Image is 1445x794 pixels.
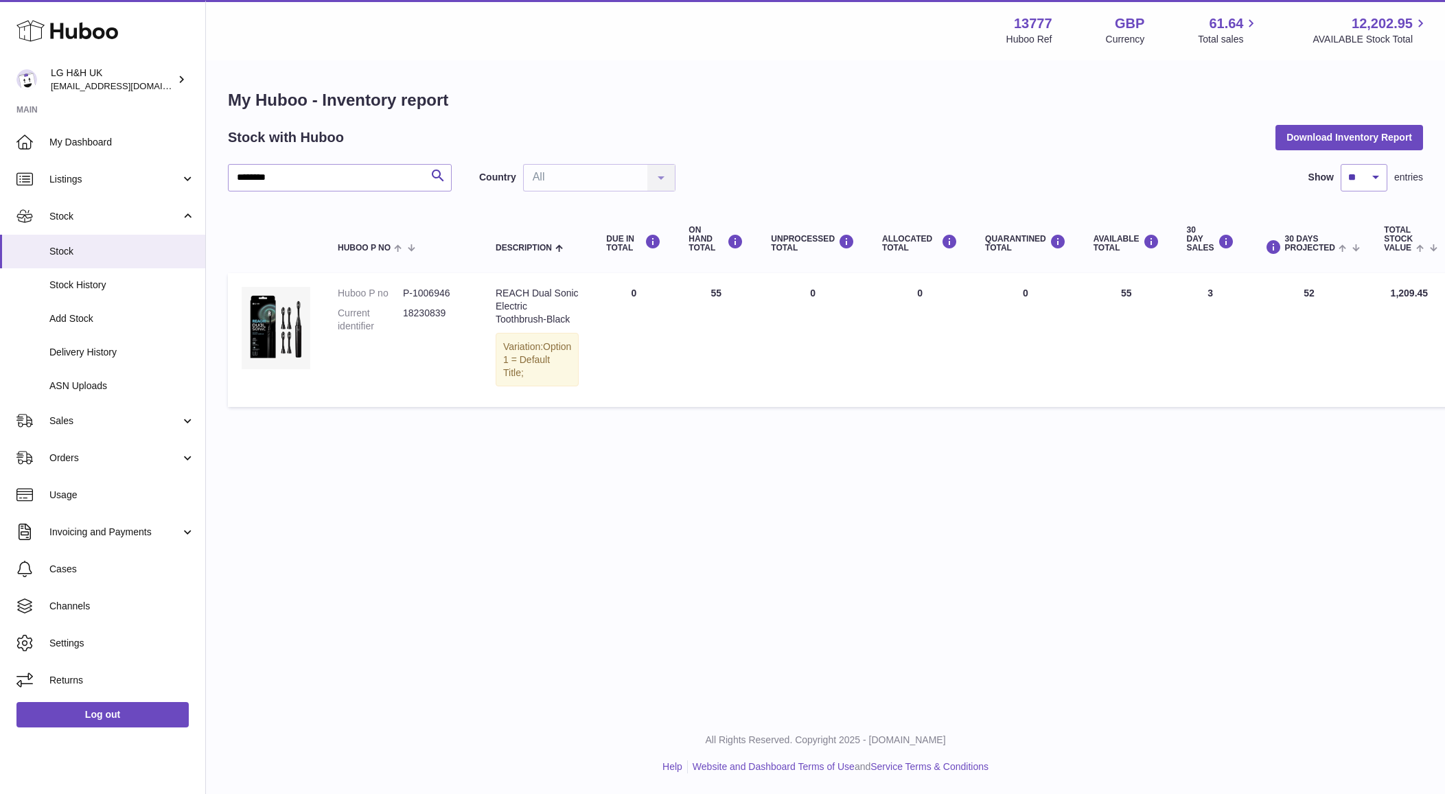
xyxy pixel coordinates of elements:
div: UNPROCESSED Total [771,234,855,253]
td: 0 [592,273,675,407]
dt: Current identifier [338,307,403,333]
span: Orders [49,452,181,465]
span: Listings [49,173,181,186]
span: Option 1 = Default Title; [503,341,571,378]
span: 1,209.45 [1391,288,1429,299]
span: Total sales [1198,33,1259,46]
span: My Dashboard [49,136,195,149]
a: Website and Dashboard Terms of Use [693,761,855,772]
td: 52 [1248,273,1371,407]
div: ON HAND Total [689,226,743,253]
td: 55 [1080,273,1173,407]
span: Stock [49,245,195,258]
div: REACH Dual Sonic Electric Toothbrush-Black [496,287,579,326]
td: 3 [1173,273,1248,407]
span: Settings [49,637,195,650]
div: Currency [1106,33,1145,46]
a: 61.64 Total sales [1198,14,1259,46]
dd: 18230839 [403,307,468,333]
span: entries [1394,171,1423,184]
span: Cases [49,563,195,576]
span: Stock [49,210,181,223]
a: Log out [16,702,189,727]
div: AVAILABLE Total [1094,234,1159,253]
span: Returns [49,674,195,687]
p: All Rights Reserved. Copyright 2025 - [DOMAIN_NAME] [217,734,1434,747]
label: Country [479,171,516,184]
div: DUE IN TOTAL [606,234,661,253]
span: Stock History [49,279,195,292]
td: 0 [868,273,971,407]
span: AVAILABLE Stock Total [1313,33,1429,46]
img: veechen@lghnh.co.uk [16,69,37,90]
span: Usage [49,489,195,502]
span: Delivery History [49,346,195,359]
li: and [688,760,989,773]
td: 0 [757,273,868,407]
label: Show [1308,171,1334,184]
h2: Stock with Huboo [228,128,344,147]
span: [EMAIL_ADDRESS][DOMAIN_NAME] [51,80,202,91]
span: 0 [1023,288,1028,299]
span: Add Stock [49,312,195,325]
a: 12,202.95 AVAILABLE Stock Total [1313,14,1429,46]
dt: Huboo P no [338,287,403,300]
div: 30 DAY SALES [1187,226,1234,253]
div: Variation: [496,333,579,387]
span: Sales [49,414,181,428]
strong: GBP [1115,14,1144,33]
a: Service Terms & Conditions [870,761,989,772]
span: Description [496,244,552,253]
div: LG H&H UK [51,67,174,93]
span: Invoicing and Payments [49,526,181,539]
td: 55 [675,273,757,407]
div: ALLOCATED Total [882,234,958,253]
span: Huboo P no [338,244,391,253]
div: Huboo Ref [1006,33,1052,46]
span: 61.64 [1209,14,1243,33]
strong: 13777 [1014,14,1052,33]
button: Download Inventory Report [1275,125,1423,150]
span: 30 DAYS PROJECTED [1285,235,1335,253]
h1: My Huboo - Inventory report [228,89,1423,111]
img: product image [242,287,310,369]
span: ASN Uploads [49,380,195,393]
a: Help [662,761,682,772]
span: 12,202.95 [1352,14,1413,33]
span: Channels [49,600,195,613]
span: Total stock value [1384,226,1413,253]
div: QUARANTINED Total [985,234,1066,253]
dd: P-1006946 [403,287,468,300]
